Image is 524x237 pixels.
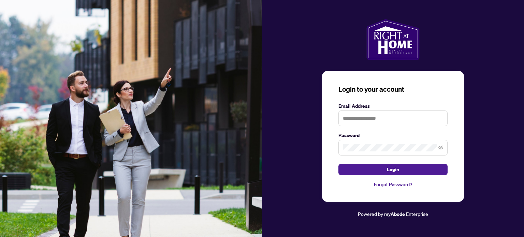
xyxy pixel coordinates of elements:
a: myAbode [384,210,405,218]
span: eye-invisible [438,145,443,150]
h3: Login to your account [338,85,448,94]
label: Email Address [338,102,448,110]
a: Forgot Password? [338,181,448,188]
button: Login [338,164,448,175]
label: Password [338,132,448,139]
span: Powered by [358,211,383,217]
span: Enterprise [406,211,428,217]
span: Login [387,164,399,175]
img: ma-logo [366,19,419,60]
